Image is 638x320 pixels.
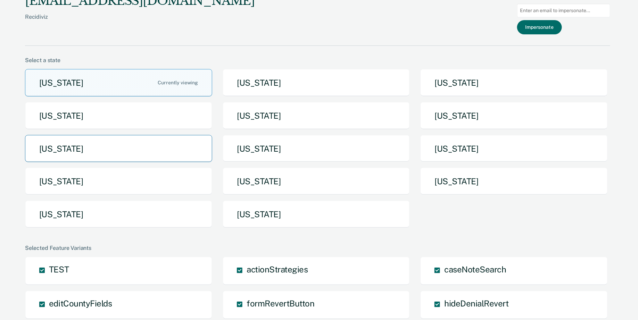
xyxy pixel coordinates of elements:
button: [US_STATE] [25,168,212,195]
span: formRevertButton [247,298,314,308]
button: [US_STATE] [420,69,607,96]
span: hideDenialRevert [444,298,508,308]
button: [US_STATE] [223,102,410,129]
button: [US_STATE] [25,201,212,228]
button: [US_STATE] [223,135,410,162]
span: actionStrategies [247,264,308,274]
button: [US_STATE] [223,168,410,195]
button: [US_STATE] [420,102,607,129]
button: [US_STATE] [420,168,607,195]
button: [US_STATE] [25,135,212,162]
span: caseNoteSearch [444,264,506,274]
button: [US_STATE] [223,69,410,96]
button: [US_STATE] [25,102,212,129]
div: Recidiviz [25,14,255,31]
button: [US_STATE] [223,201,410,228]
span: editCountyFields [49,298,112,308]
div: Selected Feature Variants [25,245,610,251]
input: Enter an email to impersonate... [517,4,610,17]
button: [US_STATE] [25,69,212,96]
span: TEST [49,264,69,274]
div: Select a state [25,57,610,64]
button: Impersonate [517,20,562,34]
button: [US_STATE] [420,135,607,162]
